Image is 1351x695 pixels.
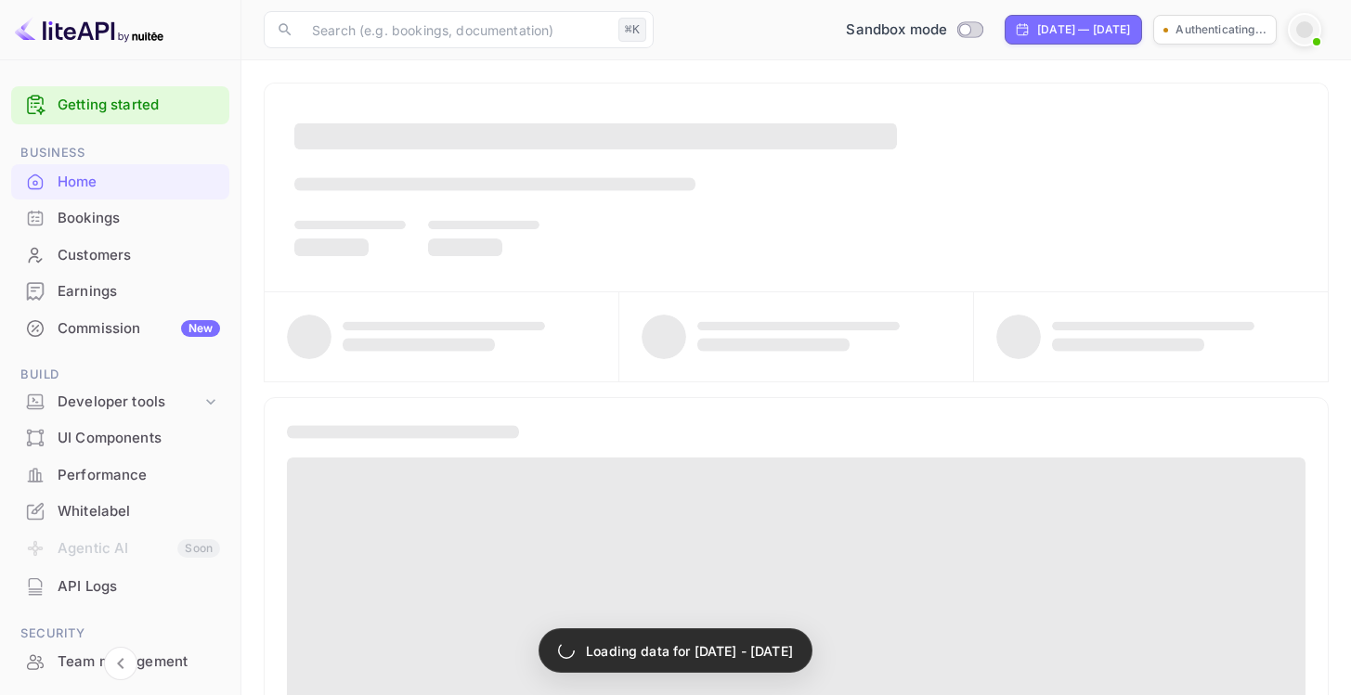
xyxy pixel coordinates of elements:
[11,569,229,605] div: API Logs
[618,18,646,42] div: ⌘K
[58,651,220,673] div: Team management
[58,501,220,522] div: Whitelabel
[58,245,220,266] div: Customers
[58,465,220,486] div: Performance
[11,143,229,163] span: Business
[11,420,229,455] a: UI Components
[11,164,229,200] div: Home
[58,576,220,598] div: API Logs
[11,311,229,345] a: CommissionNew
[11,238,229,272] a: Customers
[58,281,220,302] div: Earnings
[11,494,229,528] a: Whitelabel
[1176,21,1267,38] p: Authenticating...
[301,11,611,48] input: Search (e.g. bookings, documentation)
[1037,21,1130,38] div: [DATE] — [DATE]
[838,19,990,41] div: Switch to Production mode
[11,457,229,494] div: Performance
[11,164,229,199] a: Home
[58,172,220,193] div: Home
[58,208,220,229] div: Bookings
[58,428,220,449] div: UI Components
[11,238,229,274] div: Customers
[11,386,229,418] div: Developer tools
[104,647,137,680] button: Collapse navigation
[11,420,229,457] div: UI Components
[11,311,229,347] div: CommissionNew
[11,274,229,310] div: Earnings
[11,200,229,237] div: Bookings
[11,624,229,644] span: Security
[846,19,947,41] span: Sandbox mode
[181,320,220,337] div: New
[11,86,229,124] div: Getting started
[11,365,229,385] span: Build
[58,318,220,340] div: Commission
[11,644,229,680] div: Team management
[586,641,793,661] p: Loading data for [DATE] - [DATE]
[58,392,201,413] div: Developer tools
[11,569,229,603] a: API Logs
[58,95,220,116] a: Getting started
[11,200,229,235] a: Bookings
[15,15,163,45] img: LiteAPI logo
[11,457,229,492] a: Performance
[11,274,229,308] a: Earnings
[11,644,229,678] a: Team management
[11,494,229,530] div: Whitelabel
